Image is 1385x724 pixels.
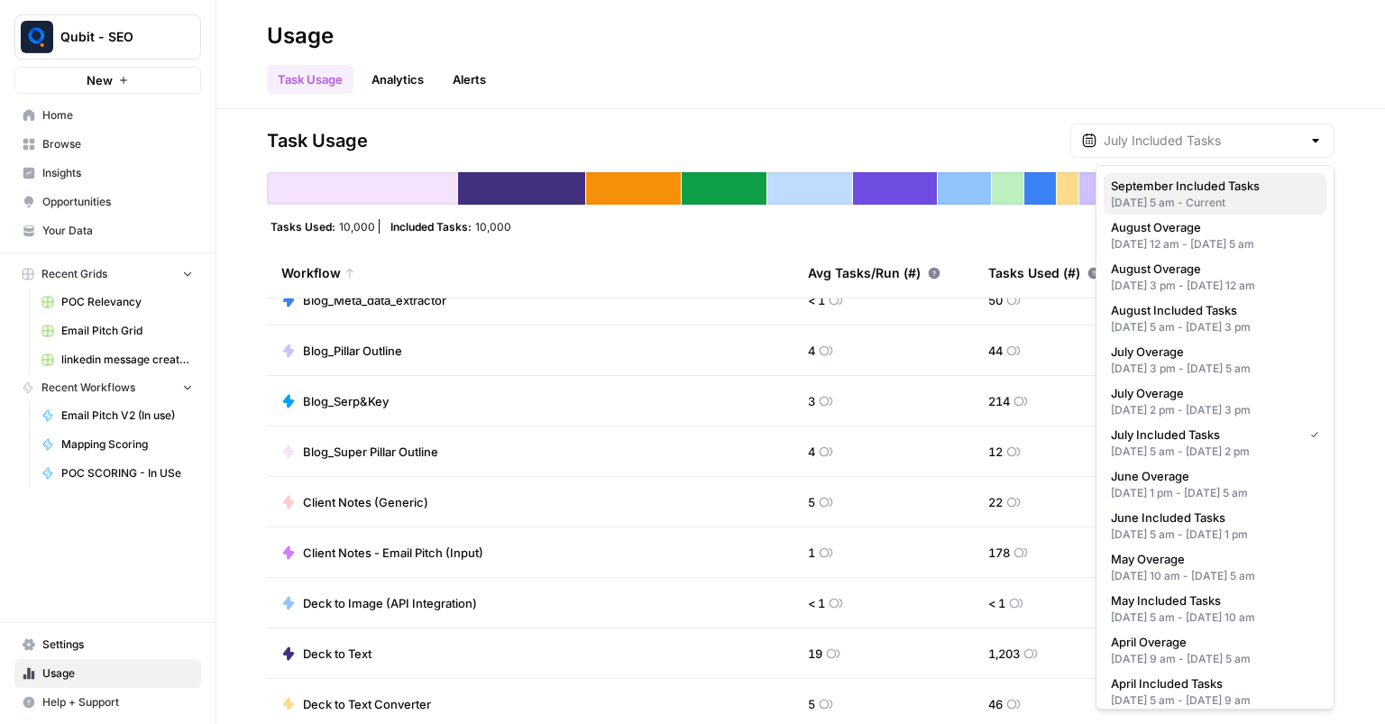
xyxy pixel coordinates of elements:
[1111,674,1312,692] span: April Included Tasks
[42,136,193,152] span: Browse
[808,291,825,309] span: < 1
[1111,218,1312,236] span: August Overage
[1111,485,1319,501] div: [DATE] 1 pm - [DATE] 5 am
[808,392,815,410] span: 3
[281,594,477,612] a: Deck to Image (API Integration)
[988,695,1003,713] span: 46
[303,645,371,663] span: Deck to Text
[808,443,815,461] span: 4
[988,493,1003,511] span: 22
[1111,402,1319,418] div: [DATE] 2 pm - [DATE] 3 pm
[281,544,483,562] a: Client Notes - Email Pitch (Input)
[267,65,353,94] a: Task Usage
[1111,591,1312,609] span: May Included Tasks
[339,219,375,234] span: 10,000
[303,291,446,309] span: Blog_Meta_data_extractor
[60,28,170,46] span: Qubit - SEO
[303,342,402,360] span: Blog_Pillar Outline
[1111,301,1312,319] span: August Included Tasks
[42,107,193,124] span: Home
[281,645,371,663] a: Deck to Text
[303,695,431,713] span: Deck to Text Converter
[1111,550,1312,568] span: May Overage
[361,65,435,94] a: Analytics
[808,544,815,562] span: 1
[988,443,1003,461] span: 12
[14,659,201,688] a: Usage
[303,594,477,612] span: Deck to Image (API Integration)
[1111,343,1312,361] span: July Overage
[1111,236,1319,252] div: [DATE] 12 am - [DATE] 5 am
[42,694,193,710] span: Help + Support
[42,194,193,210] span: Opportunities
[988,544,1010,562] span: 178
[1111,633,1312,651] span: April Overage
[442,65,497,94] button: Alerts
[1111,260,1312,278] span: August Overage
[988,248,1100,298] div: Tasks Used (#)
[303,493,428,511] span: Client Notes (Generic)
[281,342,402,360] a: Blog_Pillar Outline
[1111,319,1319,335] div: [DATE] 5 am - [DATE] 3 pm
[303,443,438,461] span: Blog_Super Pillar Outline
[267,128,368,153] span: Task Usage
[14,261,201,288] button: Recent Grids
[988,645,1020,663] span: 1,203
[1111,444,1319,460] div: [DATE] 5 am - [DATE] 2 pm
[14,216,201,245] a: Your Data
[808,342,815,360] span: 4
[1111,692,1319,709] div: [DATE] 5 am - [DATE] 9 am
[988,594,1005,612] span: < 1
[14,630,201,659] a: Settings
[281,291,446,309] a: Blog_Meta_data_extractor
[267,22,334,50] div: Usage
[14,130,201,159] a: Browse
[281,493,428,511] a: Client Notes (Generic)
[33,345,201,374] a: linkedin message creator [PERSON_NAME]
[1111,177,1312,195] span: September Included Tasks
[14,188,201,216] a: Opportunities
[14,67,201,94] button: New
[42,637,193,653] span: Settings
[14,159,201,188] a: Insights
[14,374,201,401] button: Recent Workflows
[1104,132,1301,150] input: July Included Tasks
[303,392,389,410] span: Blog_Serp&Key
[808,493,815,511] span: 5
[61,408,193,424] span: Email Pitch V2 (In use)
[808,594,825,612] span: < 1
[303,544,483,562] span: Client Notes - Email Pitch (Input)
[1111,651,1319,667] div: [DATE] 9 am - [DATE] 5 am
[42,223,193,239] span: Your Data
[1111,509,1312,527] span: June Included Tasks
[1111,568,1319,584] div: [DATE] 10 am - [DATE] 5 am
[14,688,201,717] button: Help + Support
[33,288,201,316] a: POC Relevancy
[61,436,193,453] span: Mapping Scoring
[42,665,193,682] span: Usage
[1111,361,1319,377] div: [DATE] 3 pm - [DATE] 5 am
[41,266,107,282] span: Recent Grids
[988,291,1003,309] span: 50
[87,71,113,89] span: New
[1111,278,1319,294] div: [DATE] 3 pm - [DATE] 12 am
[988,342,1003,360] span: 44
[1111,195,1319,211] div: [DATE] 5 am - Current
[61,465,193,481] span: POC SCORING - In USe
[281,248,779,298] div: Workflow
[281,392,389,410] a: Blog_Serp&Key
[808,248,940,298] div: Avg Tasks/Run (#)
[281,695,431,713] a: Deck to Text Converter
[390,219,472,234] span: Included Tasks:
[1111,384,1312,402] span: July Overage
[14,14,201,60] button: Workspace: Qubit - SEO
[988,392,1010,410] span: 214
[33,401,201,430] a: Email Pitch V2 (In use)
[808,645,822,663] span: 19
[61,323,193,339] span: Email Pitch Grid
[21,21,53,53] img: Qubit - SEO Logo
[271,219,335,234] span: Tasks Used:
[1111,426,1296,444] span: July Included Tasks
[14,101,201,130] a: Home
[42,165,193,181] span: Insights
